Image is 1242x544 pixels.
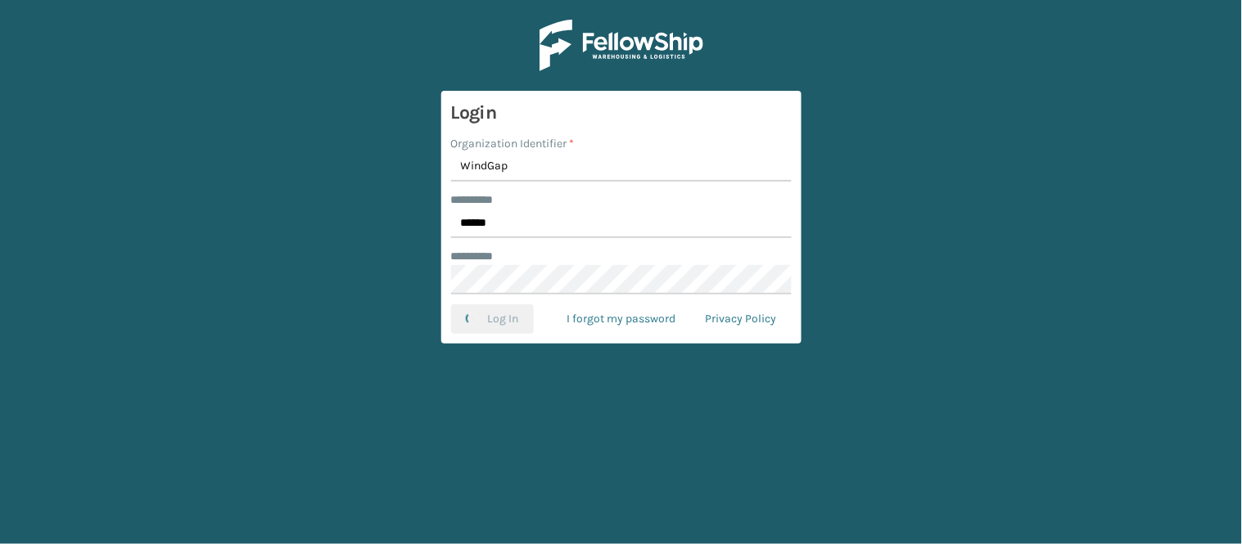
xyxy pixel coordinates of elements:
a: Privacy Policy [691,304,792,334]
button: Log In [451,304,534,334]
img: Logo [540,20,703,71]
label: Organization Identifier [451,135,575,152]
a: I forgot my password [553,304,691,334]
h3: Login [451,101,792,125]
